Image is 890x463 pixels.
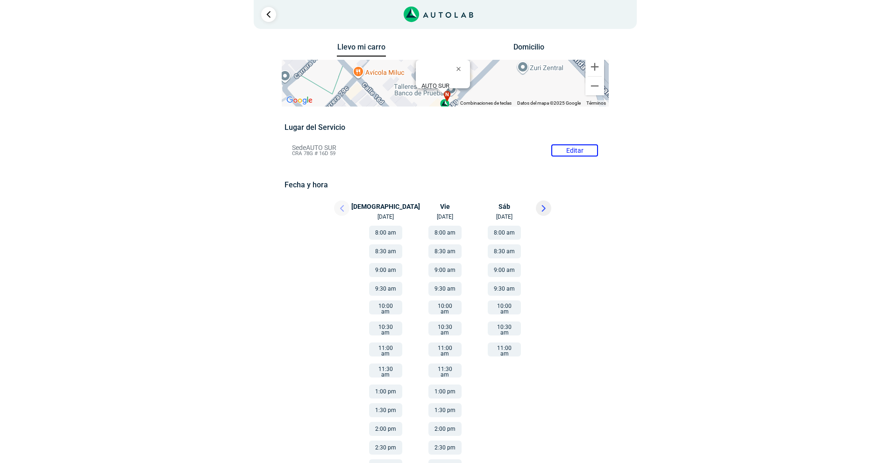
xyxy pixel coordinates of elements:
button: 2:00 pm [428,422,462,436]
button: 10:30 am [488,321,521,335]
button: 1:00 pm [369,385,402,399]
button: 1:30 pm [369,403,402,417]
button: 2:30 pm [369,441,402,455]
button: 11:00 am [428,342,462,356]
span: Datos del mapa ©2025 Google [517,100,581,106]
button: Ampliar [585,57,604,76]
button: 10:00 am [428,300,462,314]
button: 2:30 pm [428,441,462,455]
button: Reducir [585,77,604,95]
button: 9:00 am [488,263,521,277]
button: 8:30 am [488,244,521,258]
button: 8:00 am [488,226,521,240]
button: 10:00 am [369,300,402,314]
button: Domicilio [504,43,553,56]
button: 11:00 am [369,342,402,356]
button: 9:30 am [488,282,521,296]
button: 10:00 am [488,300,521,314]
button: 11:30 am [369,363,402,378]
a: Abre esta zona en Google Maps (se abre en una nueva ventana) [284,94,315,107]
a: Términos (se abre en una nueva pestaña) [586,100,606,106]
button: 1:00 pm [428,385,462,399]
button: 11:00 am [488,342,521,356]
button: Llevo mi carro [337,43,386,57]
a: Link al sitio de autolab [404,9,473,18]
button: 11:30 am [428,363,462,378]
button: 9:00 am [369,263,402,277]
button: Cerrar [449,57,472,80]
h5: Fecha y hora [285,180,605,189]
button: 8:00 am [428,226,462,240]
button: 9:00 am [428,263,462,277]
span: n [445,91,449,99]
button: 2:00 pm [369,422,402,436]
button: 8:30 am [428,244,462,258]
button: 10:30 am [428,321,462,335]
button: 8:30 am [369,244,402,258]
img: Google [284,94,315,107]
button: 8:00 am [369,226,402,240]
button: 1:30 pm [428,403,462,417]
a: Ir al paso anterior [261,7,276,22]
div: CRA 78G # 16D 59 [421,82,470,96]
button: 9:30 am [369,282,402,296]
button: 9:30 am [428,282,462,296]
button: Combinaciones de teclas [460,100,512,107]
h5: Lugar del Servicio [285,123,605,132]
b: AUTO SUR [421,82,449,89]
button: 10:30 am [369,321,402,335]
